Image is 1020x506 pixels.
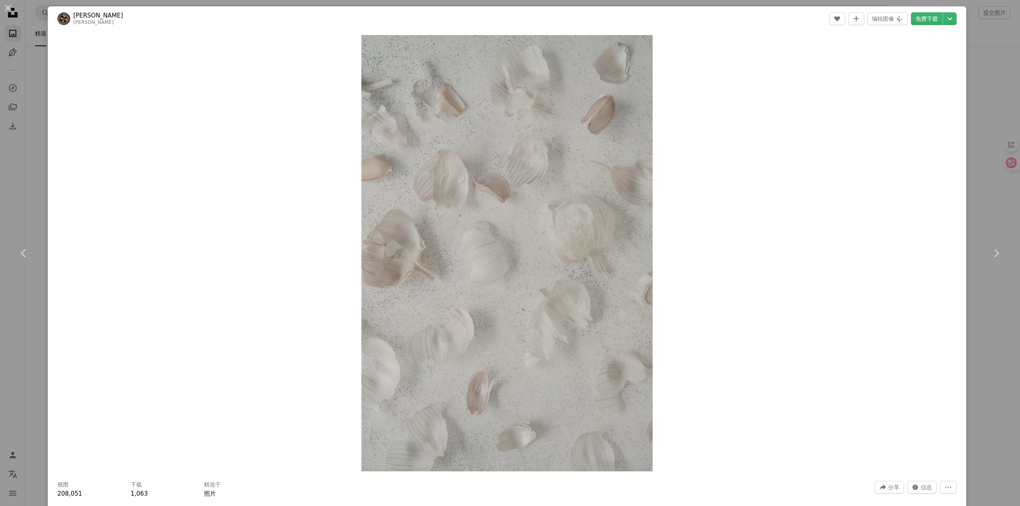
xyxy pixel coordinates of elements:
a: 免费下载 [911,12,943,25]
button: 选择下载大小 [943,12,957,25]
font: 视图 [57,481,69,488]
button: 放大此图像 [361,35,653,471]
font: 精选于 [204,481,221,488]
font: 1,063 [131,490,148,497]
a: [PERSON_NAME] [73,12,123,20]
font: 208,051 [57,490,82,497]
font: 信息 [921,484,932,490]
a: [PERSON_NAME] [73,20,114,25]
button: 更多操作 [940,481,957,494]
button: 编辑图像 [867,12,908,25]
font: 分享 [888,484,899,490]
font: 编辑图像 [872,16,894,22]
img: 前往 Anya Chernykh 的个人资料 [57,12,70,25]
button: 分享此图片 [875,481,904,494]
button: 添加到收藏夹 [848,12,864,25]
font: 下载 [131,481,142,488]
button: 关于此图片的统计数据 [907,481,937,494]
img: 散落的蒜瓣和蒜皮在纹理表面上 [361,35,653,471]
font: 免费下载 [916,16,938,22]
button: 喜欢 [829,12,845,25]
a: 下一个 [972,215,1020,291]
a: 照片 [204,490,216,497]
font: [PERSON_NAME] [73,12,123,19]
